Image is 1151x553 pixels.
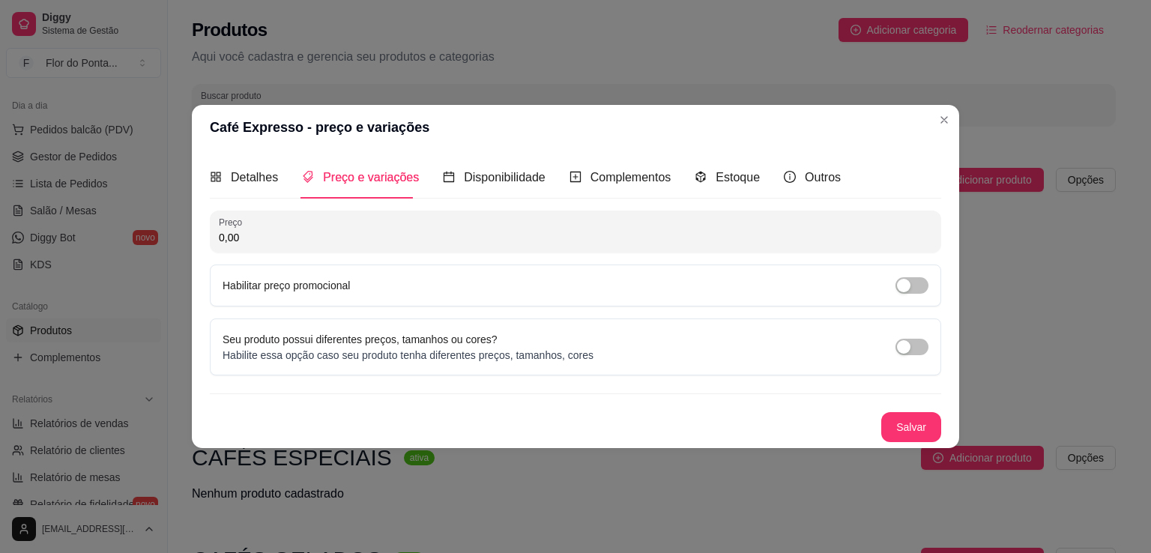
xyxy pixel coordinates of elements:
span: info-circle [784,171,796,183]
span: Complementos [590,171,671,184]
span: Outros [805,171,841,184]
span: Estoque [716,171,760,184]
span: Detalhes [231,171,278,184]
label: Preço [219,216,247,229]
span: Preço e variações [323,171,419,184]
span: tags [302,171,314,183]
span: calendar [443,171,455,183]
button: Salvar [881,412,941,442]
button: Close [932,108,956,132]
input: Preço [219,230,932,245]
span: code-sandbox [695,171,707,183]
label: Habilitar preço promocional [223,279,350,291]
label: Seu produto possui diferentes preços, tamanhos ou cores? [223,333,498,345]
span: Disponibilidade [464,171,546,184]
header: Café Expresso - preço e variações [192,105,959,150]
span: appstore [210,171,222,183]
p: Habilite essa opção caso seu produto tenha diferentes preços, tamanhos, cores [223,348,593,363]
span: plus-square [570,171,581,183]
